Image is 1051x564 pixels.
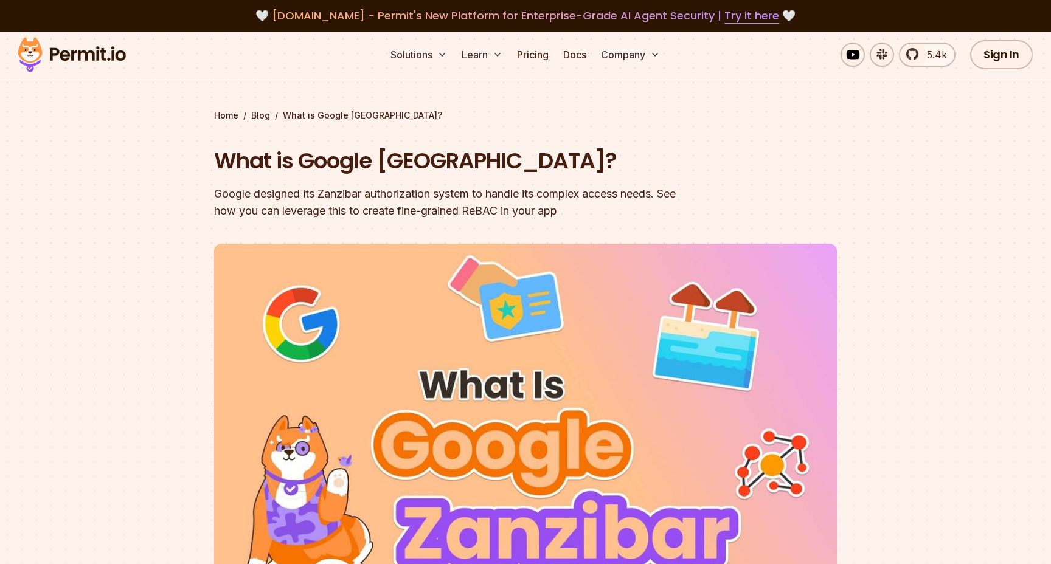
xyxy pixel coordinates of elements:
[29,7,1022,24] div: 🤍 🤍
[214,109,238,122] a: Home
[272,8,779,23] span: [DOMAIN_NAME] - Permit's New Platform for Enterprise-Grade AI Agent Security |
[899,43,956,67] a: 5.4k
[970,40,1033,69] a: Sign In
[214,109,837,122] div: / /
[596,43,665,67] button: Company
[214,146,681,176] h1: What is Google [GEOGRAPHIC_DATA]?
[457,43,507,67] button: Learn
[386,43,452,67] button: Solutions
[724,8,779,24] a: Try it here
[558,43,591,67] a: Docs
[920,47,947,62] span: 5.4k
[251,109,270,122] a: Blog
[214,185,681,219] div: Google designed its Zanzibar authorization system to handle its complex access needs. See how you...
[12,34,131,75] img: Permit logo
[512,43,553,67] a: Pricing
